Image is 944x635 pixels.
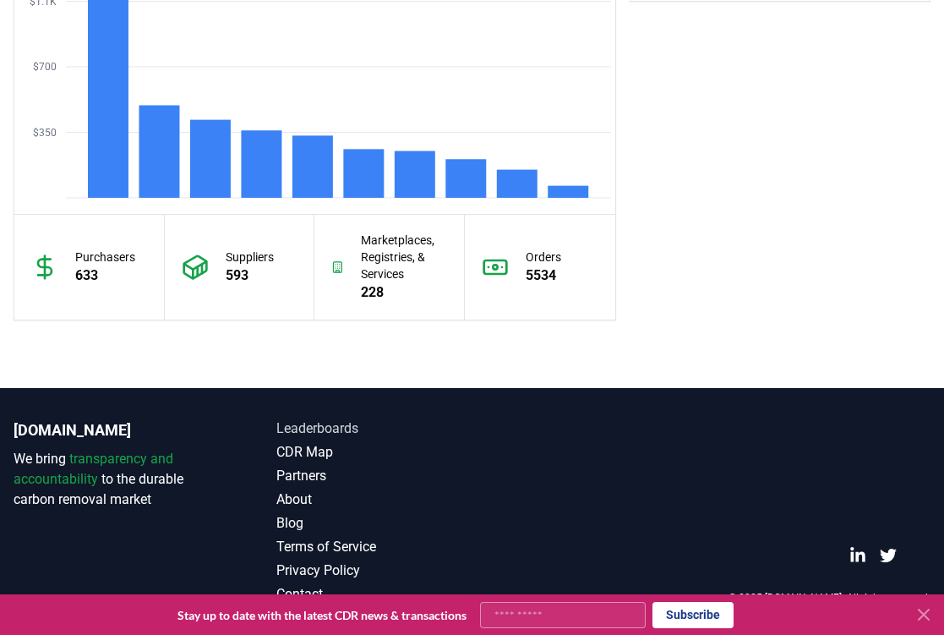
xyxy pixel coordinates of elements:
[14,419,209,442] p: [DOMAIN_NAME]
[75,249,135,265] p: Purchasers
[849,547,866,564] a: LinkedIn
[276,490,472,510] a: About
[14,449,209,510] p: We bring to the durable carbon removal market
[276,561,472,581] a: Privacy Policy
[728,591,930,605] p: © 2025 [DOMAIN_NAME]. All rights reserved.
[276,584,472,605] a: Contact
[526,249,561,265] p: Orders
[526,265,561,286] p: 5534
[276,466,472,486] a: Partners
[276,513,472,534] a: Blog
[226,249,274,265] p: Suppliers
[33,127,57,139] tspan: $350
[226,265,274,286] p: 593
[33,61,57,73] tspan: $700
[361,232,447,282] p: Marketplaces, Registries, & Services
[276,419,472,439] a: Leaderboards
[361,282,447,303] p: 228
[276,537,472,557] a: Terms of Service
[276,442,472,463] a: CDR Map
[14,451,173,487] span: transparency and accountability
[75,265,135,286] p: 633
[880,547,897,564] a: Twitter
